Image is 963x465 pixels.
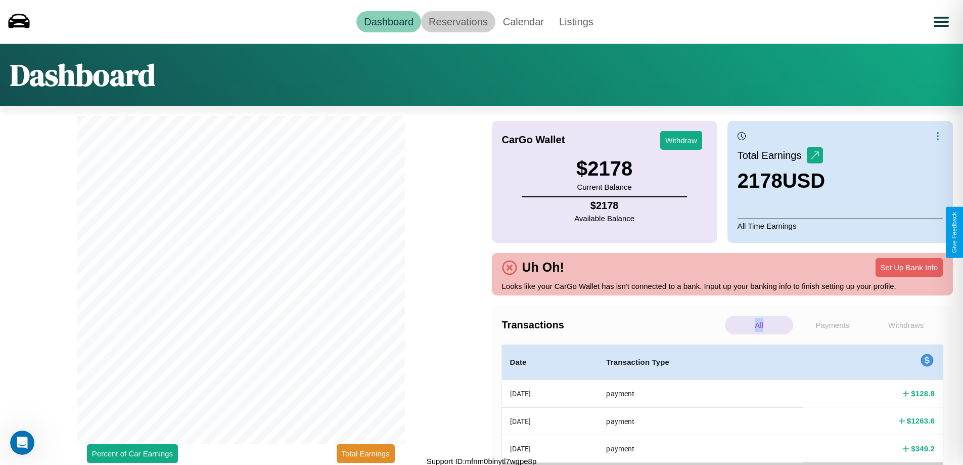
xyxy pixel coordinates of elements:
th: [DATE] [502,407,599,435]
p: Withdraws [872,316,940,334]
h1: Dashboard [10,54,155,96]
h4: $ 349.2 [911,443,935,454]
p: Total Earnings [738,146,807,164]
h4: Transaction Type [606,356,795,368]
div: Give Feedback [951,212,958,253]
th: payment [598,380,803,408]
h3: 2178 USD [738,170,825,192]
th: [DATE] [502,380,599,408]
th: payment [598,435,803,462]
p: All Time Earnings [738,219,943,233]
h4: $ 128.8 [911,388,935,399]
button: Withdraw [660,131,702,150]
h3: $ 2178 [576,157,632,180]
th: payment [598,407,803,435]
button: Percent of Car Earnings [87,444,178,463]
iframe: Intercom live chat [10,431,34,455]
h4: CarGo Wallet [502,134,565,146]
p: Available Balance [574,212,634,225]
p: All [725,316,793,334]
h4: Transactions [502,319,722,331]
button: Open menu [927,8,955,36]
p: Looks like your CarGo Wallet has isn't connected to a bank. Input up your banking info to finish ... [502,279,943,293]
button: Set Up Bank Info [876,258,943,277]
h4: Date [510,356,590,368]
p: Payments [798,316,866,334]
a: Listings [552,11,601,32]
a: Dashboard [356,11,421,32]
button: Total Earnings [337,444,395,463]
a: Calendar [495,11,552,32]
h4: $ 2178 [574,200,634,212]
a: Reservations [421,11,495,32]
h4: $ 1263.6 [907,415,935,426]
h4: Uh Oh! [517,260,569,275]
th: [DATE] [502,435,599,462]
p: Current Balance [576,180,632,194]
